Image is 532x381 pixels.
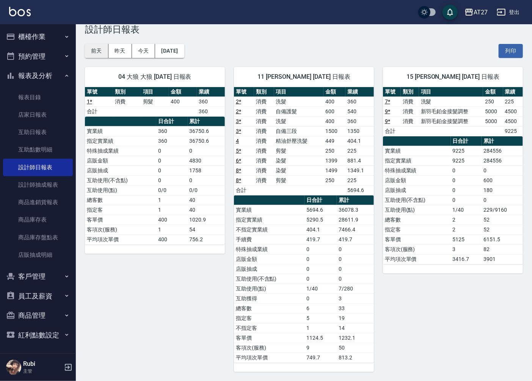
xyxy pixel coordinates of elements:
[323,126,345,136] td: 1500
[304,274,337,284] td: 0
[234,264,304,274] td: 店販抽成
[274,106,323,116] td: 自備護髮
[234,254,304,264] td: 店販金額
[383,195,451,205] td: 互助使用(不含點)
[3,267,73,286] button: 客戶管理
[451,195,482,205] td: 0
[383,175,451,185] td: 店販金額
[156,205,188,215] td: 1
[234,87,374,195] table: a dense table
[323,106,345,116] td: 600
[419,97,483,106] td: 洗髮
[113,87,141,97] th: 類別
[461,5,491,20] button: AT27
[132,44,155,58] button: 今天
[234,225,304,234] td: 不指定實業績
[323,156,345,166] td: 1399
[156,175,188,185] td: 0
[85,136,156,146] td: 指定實業績
[3,89,73,106] a: 報表目錄
[383,87,523,136] table: a dense table
[383,234,451,244] td: 客單價
[337,254,374,264] td: 0
[274,87,323,97] th: 項目
[156,136,188,146] td: 360
[234,87,254,97] th: 單號
[323,87,345,97] th: 金額
[451,215,482,225] td: 2
[419,116,483,126] td: 新羽毛鉑金接髮調整
[451,146,482,156] td: 9225
[197,106,225,116] td: 360
[141,87,169,97] th: 項目
[304,254,337,264] td: 0
[392,73,514,81] span: 15 [PERSON_NAME] [DATE] 日報表
[156,215,188,225] td: 400
[254,146,274,156] td: 消費
[234,313,304,323] td: 指定客
[345,175,374,185] td: 225
[156,185,188,195] td: 0/0
[451,234,482,244] td: 5125
[451,254,482,264] td: 3416.7
[451,244,482,254] td: 3
[482,136,523,146] th: 累計
[345,185,374,195] td: 5694.6
[234,333,304,343] td: 客單價
[85,44,108,58] button: 前天
[401,116,419,126] td: 消費
[383,156,451,166] td: 指定實業績
[451,136,482,146] th: 日合計
[274,136,323,146] td: 精油舒壓洗髮
[85,106,113,116] td: 合計
[6,360,21,375] img: Person
[155,44,184,58] button: [DATE]
[254,156,274,166] td: 消費
[188,205,225,215] td: 40
[503,87,523,97] th: 業績
[254,116,274,126] td: 消費
[345,97,374,106] td: 360
[482,244,523,254] td: 82
[234,353,304,362] td: 平均項次單價
[234,244,304,254] td: 特殊抽成業績
[3,325,73,345] button: 紅利點數設定
[234,195,374,363] table: a dense table
[345,87,374,97] th: 業績
[337,353,374,362] td: 813.2
[188,195,225,205] td: 40
[113,97,141,106] td: 消費
[85,195,156,205] td: 總客數
[188,146,225,156] td: 0
[274,156,323,166] td: 染髮
[234,323,304,333] td: 不指定客
[337,225,374,234] td: 7466.4
[337,343,374,353] td: 50
[419,106,483,116] td: 新羽毛鉑金接髮調整
[3,194,73,211] a: 商品進銷貨報表
[3,229,73,246] a: 商品庫存盤點表
[451,166,482,175] td: 0
[443,5,458,20] button: save
[451,205,482,215] td: 1/40
[188,185,225,195] td: 0/0
[169,97,197,106] td: 400
[345,106,374,116] td: 540
[94,73,216,81] span: 04 大狼 大狼 [DATE] 日報表
[304,343,337,353] td: 9
[451,225,482,234] td: 2
[3,246,73,264] a: 店販抽成明細
[503,126,523,136] td: 9225
[156,195,188,205] td: 1
[188,136,225,146] td: 36750.6
[156,126,188,136] td: 360
[9,7,31,16] img: Logo
[188,156,225,166] td: 4830
[337,303,374,313] td: 33
[188,225,225,234] td: 54
[401,87,419,97] th: 類別
[337,205,374,215] td: 36078.3
[3,47,73,66] button: 預約管理
[401,97,419,106] td: 消費
[482,225,523,234] td: 52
